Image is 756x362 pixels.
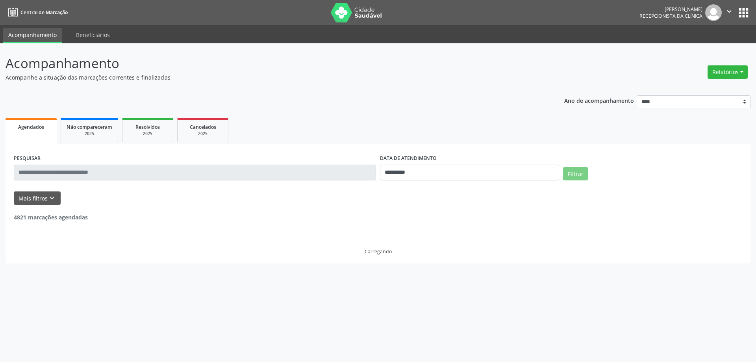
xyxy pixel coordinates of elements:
span: Não compareceram [67,124,112,130]
p: Ano de acompanhamento [564,95,634,105]
label: DATA DE ATENDIMENTO [380,152,437,165]
span: Central de Marcação [20,9,68,16]
button: Filtrar [563,167,588,180]
div: Carregando [365,248,392,255]
span: Cancelados [190,124,216,130]
div: 2025 [67,131,112,137]
i: keyboard_arrow_down [48,194,56,202]
a: Central de Marcação [6,6,68,19]
label: PESQUISAR [14,152,41,165]
div: 2025 [183,131,222,137]
span: Agendados [18,124,44,130]
span: Resolvidos [135,124,160,130]
button: apps [737,6,750,20]
div: [PERSON_NAME] [639,6,702,13]
button: Mais filtroskeyboard_arrow_down [14,191,61,205]
span: Recepcionista da clínica [639,13,702,19]
p: Acompanhamento [6,54,527,73]
a: Beneficiários [70,28,115,42]
div: 2025 [128,131,167,137]
button:  [722,4,737,21]
button: Relatórios [708,65,748,79]
img: img [705,4,722,21]
strong: 4821 marcações agendadas [14,213,88,221]
i:  [725,7,734,16]
a: Acompanhamento [3,28,62,43]
p: Acompanhe a situação das marcações correntes e finalizadas [6,73,527,82]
